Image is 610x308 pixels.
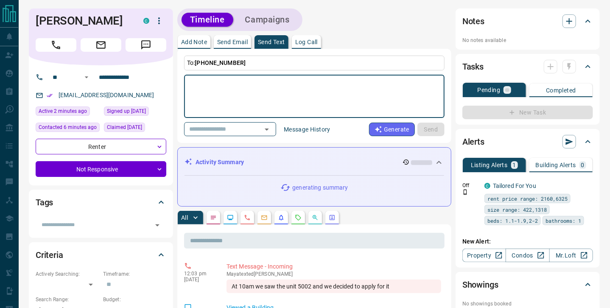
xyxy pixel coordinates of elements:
span: Active 2 minutes ago [39,107,87,115]
div: Sat Aug 16 2025 [36,106,100,118]
button: Message History [279,123,336,136]
svg: Email Verified [47,92,53,98]
p: Listing Alerts [471,162,508,168]
a: Property [462,249,506,262]
p: No showings booked [462,300,593,308]
p: Budget: [103,296,166,303]
div: Activity Summary [185,154,444,170]
button: Open [151,219,163,231]
button: Open [81,72,92,82]
svg: Emails [261,214,268,221]
p: Completed [546,87,576,93]
span: [PHONE_NUMBER] [195,59,246,66]
span: Call [36,38,76,52]
p: No notes available [462,36,593,44]
h2: Alerts [462,135,484,148]
div: At 10am we saw the unit 5002 and we decided to apply for it [227,280,441,293]
p: Actively Searching: [36,270,99,278]
p: Send Email [217,39,248,45]
p: Off [462,182,479,189]
p: Send Text [258,39,285,45]
div: Alerts [462,132,593,152]
button: Open [261,123,273,135]
a: Tailored For You [493,182,536,189]
div: Sat Jul 26 2025 [104,123,166,134]
span: bathrooms: 1 [546,216,581,225]
h2: Showings [462,278,498,291]
button: Campaigns [237,13,298,27]
p: 0 [581,162,585,168]
div: condos.ca [484,183,490,189]
div: Notes [462,11,593,31]
div: Tags [36,192,166,213]
a: [EMAIL_ADDRESS][DOMAIN_NAME] [59,92,154,98]
div: Renter [36,139,166,154]
p: [DATE] [184,277,214,283]
svg: Listing Alerts [278,214,285,221]
p: To: [184,56,445,70]
svg: Opportunities [312,214,319,221]
p: Timeframe: [103,270,166,278]
p: Activity Summary [196,158,244,167]
svg: Notes [210,214,217,221]
p: Building Alerts [536,162,576,168]
p: Pending [478,87,501,93]
h2: Notes [462,14,484,28]
svg: Calls [244,214,251,221]
span: Message [126,38,166,52]
h1: [PERSON_NAME] [36,14,131,28]
span: Contacted 6 minutes ago [39,123,97,132]
div: Showings [462,274,593,295]
button: Generate [369,123,415,136]
div: Not Responsive [36,161,166,177]
span: Email [81,38,121,52]
button: Timeline [182,13,233,27]
h2: Criteria [36,248,63,262]
span: beds: 1.1-1.9,2-2 [487,216,538,225]
svg: Lead Browsing Activity [227,214,234,221]
p: Add Note [181,39,207,45]
p: 12:03 pm [184,271,214,277]
span: size range: 422,1318 [487,205,547,214]
span: rent price range: 2160,6325 [487,194,568,203]
span: Signed up [DATE] [107,107,146,115]
a: Mr.Loft [549,249,593,262]
p: New Alert: [462,237,593,246]
p: Log Call [295,39,318,45]
p: Maya texted [PERSON_NAME] [227,271,441,277]
div: Sat Aug 16 2025 [36,123,100,134]
p: All [181,215,188,221]
span: Claimed [DATE] [107,123,142,132]
svg: Agent Actions [329,214,336,221]
div: condos.ca [143,18,149,24]
h2: Tasks [462,60,484,73]
p: Text Message - Incoming [227,262,441,271]
div: Criteria [36,245,166,265]
div: Tasks [462,56,593,77]
p: 1 [513,162,516,168]
svg: Push Notification Only [462,189,468,195]
h2: Tags [36,196,53,209]
div: Thu Feb 20 2025 [104,106,166,118]
a: Condos [506,249,549,262]
svg: Requests [295,214,302,221]
p: generating summary [292,183,348,192]
p: Search Range: [36,296,99,303]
